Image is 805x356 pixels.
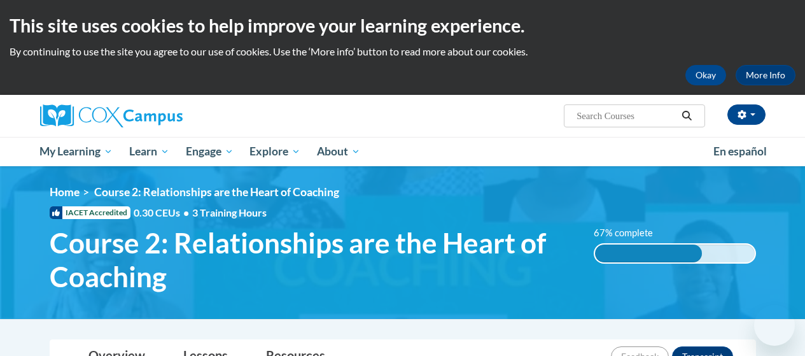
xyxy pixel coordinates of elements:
[94,185,339,199] span: Course 2: Relationships are the Heart of Coaching
[186,144,234,159] span: Engage
[309,137,368,166] a: About
[10,45,795,59] p: By continuing to use the site you agree to our use of cookies. Use the ‘More info’ button to read...
[249,144,300,159] span: Explore
[595,245,702,262] div: 67% complete
[40,104,183,127] img: Cox Campus
[736,65,795,85] a: More Info
[50,206,130,219] span: IACET Accredited
[39,144,113,159] span: My Learning
[40,104,269,127] a: Cox Campus
[31,137,775,166] div: Main menu
[705,138,775,165] a: En español
[594,226,667,240] label: 67% complete
[754,305,795,346] iframe: Button to launch messaging window
[10,13,795,38] h2: This site uses cookies to help improve your learning experience.
[134,206,192,220] span: 0.30 CEUs
[713,145,767,158] span: En español
[677,108,696,124] button: Search
[183,206,189,218] span: •
[32,137,122,166] a: My Learning
[192,206,267,218] span: 3 Training Hours
[178,137,242,166] a: Engage
[241,137,309,166] a: Explore
[317,144,360,159] span: About
[129,144,169,159] span: Learn
[50,226,575,294] span: Course 2: Relationships are the Heart of Coaching
[685,65,726,85] button: Okay
[50,185,80,199] a: Home
[121,137,178,166] a: Learn
[575,108,677,124] input: Search Courses
[727,104,766,125] button: Account Settings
